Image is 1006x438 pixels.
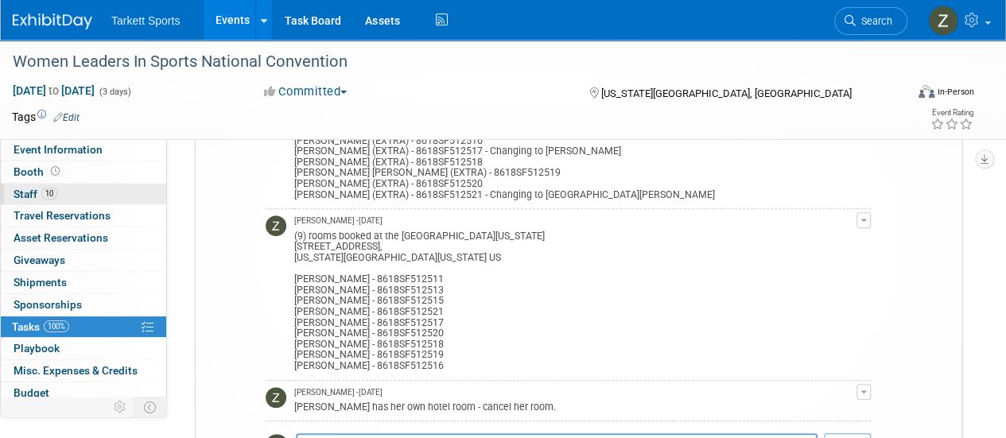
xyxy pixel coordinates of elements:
span: [PERSON_NAME] - [DATE] [294,387,383,398]
img: Zak Sigler [266,387,286,408]
a: Search [834,7,907,35]
span: Booth not reserved yet [48,165,63,177]
span: Giveaways [14,254,65,266]
div: Event Format [833,83,974,107]
td: Tags [12,109,80,125]
span: Playbook [14,342,60,355]
span: Travel Reservations [14,209,111,222]
a: Giveaways [1,250,166,271]
span: Tasks [12,320,69,333]
a: Playbook [1,338,166,359]
td: Toggle Event Tabs [134,397,167,417]
div: Event Rating [930,109,973,117]
span: Tarkett Sports [111,14,180,27]
span: [US_STATE][GEOGRAPHIC_DATA], [GEOGRAPHIC_DATA] [600,87,851,99]
span: 100% [44,320,69,332]
img: ExhibitDay [13,14,92,29]
span: Staff [14,188,57,200]
div: (9) rooms booked at the [GEOGRAPHIC_DATA][US_STATE] [STREET_ADDRESS], [US_STATE][GEOGRAPHIC_DATA]... [294,227,856,372]
span: Search [856,15,892,27]
a: Travel Reservations [1,205,166,227]
span: Sponsorships [14,298,82,311]
a: Event Information [1,139,166,161]
img: Zak Sigler [266,215,286,236]
span: Budget [14,386,49,399]
button: Committed [258,83,353,100]
a: Tasks100% [1,316,166,338]
span: Booth [14,165,63,178]
img: Format-Inperson.png [919,85,934,98]
span: Asset Reservations [14,231,108,244]
div: [PERSON_NAME] has her own hotel room - cancel her room. [294,398,856,413]
div: Women Leaders In Sports National Convention [7,48,892,76]
a: Booth [1,161,166,183]
span: [PERSON_NAME] - [DATE] [294,215,383,227]
a: Asset Reservations [1,227,166,249]
img: Zak Sigler [928,6,958,36]
div: In-Person [937,86,974,98]
span: [DATE] [DATE] [12,83,95,98]
span: Misc. Expenses & Credits [14,364,138,377]
a: Shipments [1,272,166,293]
span: Shipments [14,276,67,289]
span: to [46,84,61,97]
a: Sponsorships [1,294,166,316]
span: 10 [41,188,57,200]
a: Edit [53,112,80,123]
a: Staff10 [1,184,166,205]
a: Budget [1,382,166,404]
td: Personalize Event Tab Strip [107,397,134,417]
span: Event Information [14,143,103,156]
span: (3 days) [98,87,131,97]
a: Misc. Expenses & Credits [1,360,166,382]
